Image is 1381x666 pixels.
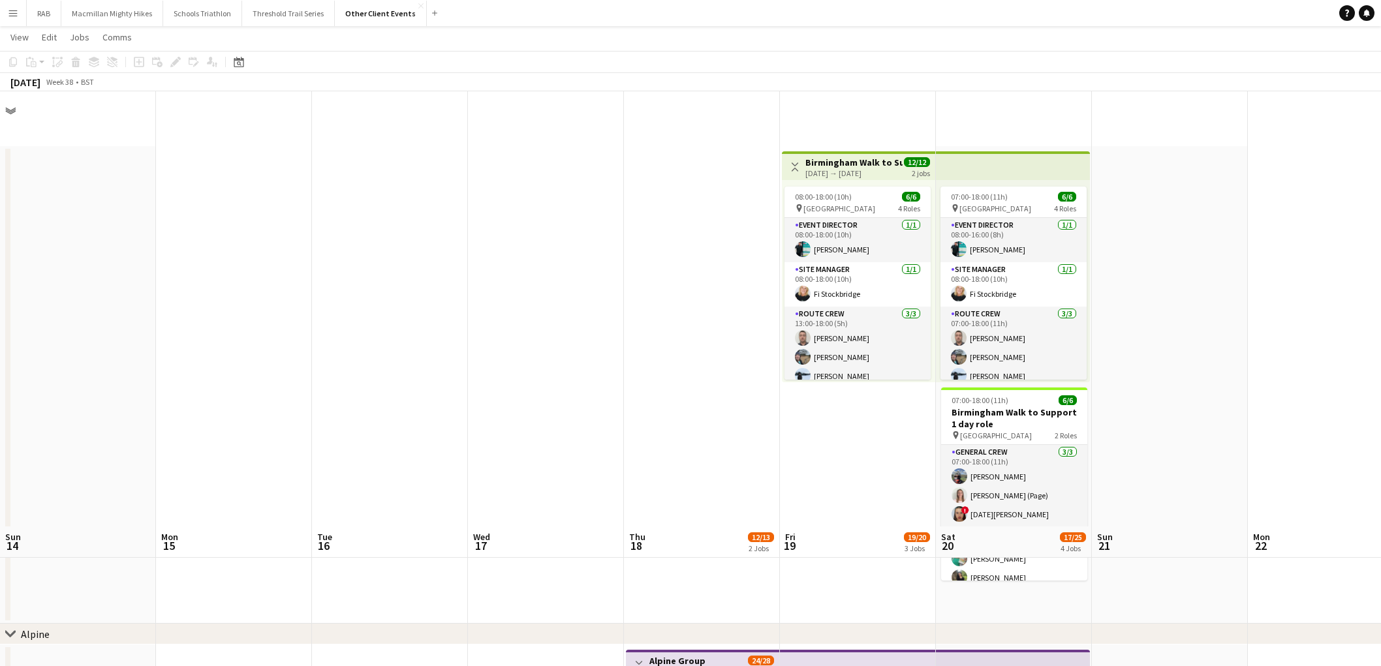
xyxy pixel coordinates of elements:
[784,218,931,262] app-card-role: Event Director1/108:00-18:00 (10h)[PERSON_NAME]
[10,31,29,43] span: View
[784,187,931,380] app-job-card: 08:00-18:00 (10h)6/6 [GEOGRAPHIC_DATA]4 RolesEvent Director1/108:00-18:00 (10h)[PERSON_NAME]Site ...
[748,532,774,542] span: 12/13
[37,29,62,46] a: Edit
[42,31,57,43] span: Edit
[941,406,1087,430] h3: Birmingham Walk to Support 1 day role
[61,1,163,26] button: Macmillan Mighty Hikes
[627,538,645,553] span: 18
[159,538,178,553] span: 15
[940,307,1087,389] app-card-role: Route Crew3/307:00-18:00 (11h)[PERSON_NAME][PERSON_NAME][PERSON_NAME]
[242,1,335,26] button: Threshold Trail Series
[70,31,89,43] span: Jobs
[902,192,920,202] span: 6/6
[941,387,1087,581] app-job-card: 07:00-18:00 (11h)6/6Birmingham Walk to Support 1 day role [GEOGRAPHIC_DATA]2 RolesGeneral Crew3/3...
[803,204,875,213] span: [GEOGRAPHIC_DATA]
[473,531,490,543] span: Wed
[785,531,796,543] span: Fri
[940,218,1087,262] app-card-role: Event Director1/108:00-16:00 (8h)[PERSON_NAME]
[161,531,178,543] span: Mon
[43,77,76,87] span: Week 38
[335,1,427,26] button: Other Client Events
[629,531,645,543] span: Thu
[939,538,955,553] span: 20
[941,527,1087,609] app-card-role: Information & registration crew3/307:00-18:00 (11h)[PERSON_NAME][PERSON_NAME]
[959,204,1031,213] span: [GEOGRAPHIC_DATA]
[904,532,930,542] span: 19/20
[940,187,1087,380] app-job-card: 07:00-18:00 (11h)6/6 [GEOGRAPHIC_DATA]4 RolesEvent Director1/108:00-16:00 (8h)[PERSON_NAME]Site M...
[905,543,929,553] div: 3 Jobs
[1055,431,1077,440] span: 2 Roles
[1059,395,1077,405] span: 6/6
[783,538,796,553] span: 19
[1060,532,1086,542] span: 17/25
[3,538,21,553] span: 14
[952,395,1008,405] span: 07:00-18:00 (11h)
[163,1,242,26] button: Schools Triathlon
[102,31,132,43] span: Comms
[805,157,903,168] h3: Birmingham Walk to Support 2 day role
[961,506,969,514] span: !
[951,192,1008,202] span: 07:00-18:00 (11h)
[749,543,773,553] div: 2 Jobs
[904,157,930,167] span: 12/12
[471,538,490,553] span: 17
[10,76,40,89] div: [DATE]
[317,531,332,543] span: Tue
[21,628,50,641] div: Alpine
[912,167,930,178] div: 2 jobs
[1097,531,1113,543] span: Sun
[1251,538,1270,553] span: 22
[941,531,955,543] span: Sat
[898,204,920,213] span: 4 Roles
[805,168,903,178] div: [DATE] → [DATE]
[1253,531,1270,543] span: Mon
[1095,538,1113,553] span: 21
[941,445,1087,527] app-card-role: General Crew3/307:00-18:00 (11h)[PERSON_NAME][PERSON_NAME] (Page)![DATE][PERSON_NAME]
[5,531,21,543] span: Sun
[27,1,61,26] button: RAB
[748,656,774,665] span: 24/28
[5,29,34,46] a: View
[784,307,931,389] app-card-role: Route Crew3/313:00-18:00 (5h)[PERSON_NAME][PERSON_NAME][PERSON_NAME]
[784,262,931,307] app-card-role: Site Manager1/108:00-18:00 (10h)Fi Stockbridge
[795,192,852,202] span: 08:00-18:00 (10h)
[65,29,95,46] a: Jobs
[940,262,1087,307] app-card-role: Site Manager1/108:00-18:00 (10h)Fi Stockbridge
[315,538,332,553] span: 16
[1061,543,1085,553] div: 4 Jobs
[1058,192,1076,202] span: 6/6
[1054,204,1076,213] span: 4 Roles
[97,29,137,46] a: Comms
[81,77,94,87] div: BST
[960,431,1032,440] span: [GEOGRAPHIC_DATA]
